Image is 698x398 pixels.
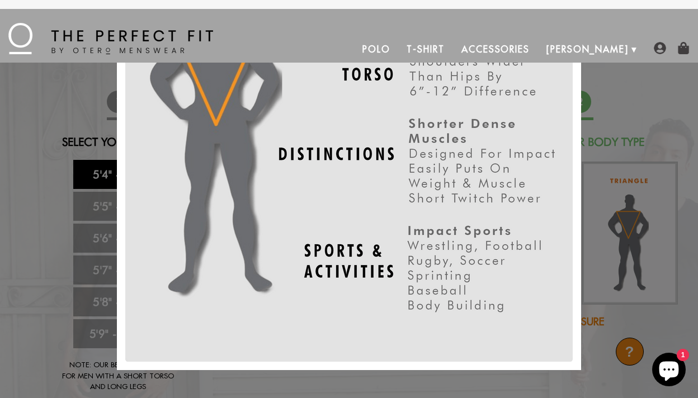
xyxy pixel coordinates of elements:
[649,353,689,389] inbox-online-store-chat: Shopify online store chat
[654,42,666,54] img: user-account-icon.png
[538,36,637,63] a: [PERSON_NAME]
[8,23,213,54] img: The Perfect Fit - by Otero Menswear - Logo
[677,42,690,54] img: shopping-bag-icon.png
[398,36,452,63] a: T-Shirt
[453,36,538,63] a: Accessories
[354,36,399,63] a: Polo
